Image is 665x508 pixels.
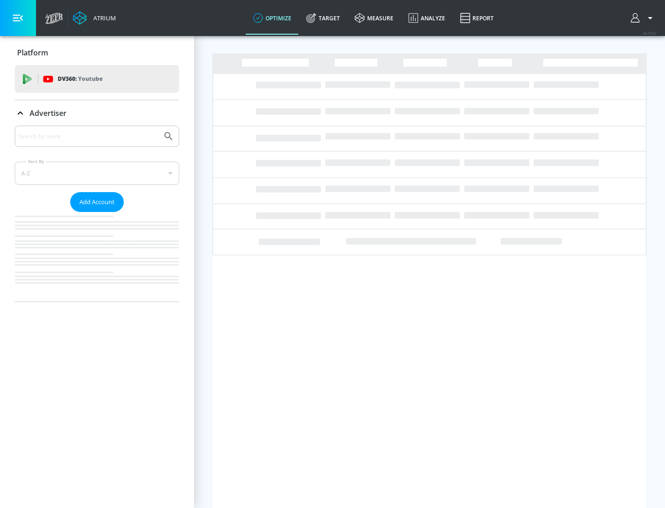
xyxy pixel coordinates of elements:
span: Add Account [79,197,115,207]
p: Advertiser [30,108,66,118]
a: optimize [246,1,299,35]
nav: list of Advertiser [15,212,179,302]
p: DV360: [58,74,103,84]
div: Platform [15,40,179,66]
div: Advertiser [15,100,179,126]
button: Add Account [70,192,124,212]
a: Analyze [401,1,453,35]
div: Atrium [90,14,116,22]
div: DV360: Youtube [15,65,179,93]
label: Sort By [26,158,46,164]
a: measure [347,1,401,35]
a: Atrium [73,11,116,25]
input: Search by name [18,130,158,142]
div: Advertiser [15,126,179,302]
span: v 4.19.0 [643,30,656,36]
div: A-Z [15,162,179,185]
p: Youtube [78,74,103,84]
a: Target [299,1,347,35]
a: Report [453,1,501,35]
p: Platform [17,48,48,58]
